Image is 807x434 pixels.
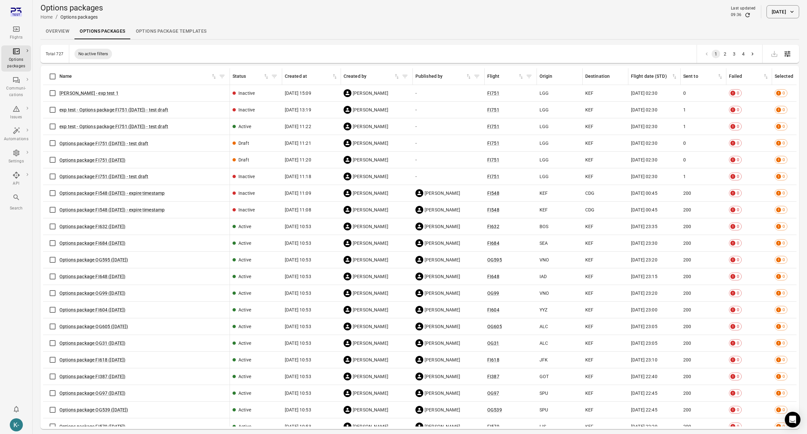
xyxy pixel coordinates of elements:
[585,123,593,130] span: KEF
[269,72,279,81] span: Filter by status
[238,373,251,380] div: Active
[285,73,338,80] span: Created at
[59,73,217,80] span: Name
[487,224,499,229] a: FI632
[285,157,311,163] span: [DATE] 11:20
[4,180,28,187] div: API
[585,240,593,246] span: KEF
[683,323,691,330] span: 200
[353,107,388,113] span: [PERSON_NAME]
[780,124,787,130] span: 0
[585,357,593,363] span: KEF
[1,169,31,189] a: API
[425,273,460,280] span: [PERSON_NAME]
[285,190,311,196] span: [DATE] 11:09
[238,357,251,363] div: Active
[353,240,388,246] span: [PERSON_NAME]
[353,273,388,280] span: [PERSON_NAME]
[731,5,756,12] div: Last updated
[487,324,502,329] a: OG605
[425,290,460,296] span: [PERSON_NAME]
[353,223,388,230] span: [PERSON_NAME]
[59,324,128,329] a: Options package OG605 ([DATE])
[734,240,741,246] span: 0
[353,173,388,180] span: [PERSON_NAME]
[238,140,249,146] div: Draft
[631,273,657,280] span: [DATE] 23:15
[683,140,686,146] span: 0
[585,340,593,346] span: KEF
[683,123,686,130] span: 1
[59,241,126,246] a: Options package FI684 ([DATE])
[59,124,168,129] a: exp test - Options package FI751 ([DATE]) - test draft
[631,73,678,80] span: Flight date (STD)
[285,123,311,130] span: [DATE] 11:22
[415,73,472,80] span: Published by
[353,323,388,330] span: [PERSON_NAME]
[1,125,31,144] a: Automations
[285,307,311,313] span: [DATE] 10:53
[734,207,741,213] span: 0
[238,157,249,163] div: Draft
[285,90,311,96] span: [DATE] 15:09
[683,223,691,230] span: 200
[781,47,794,60] button: Open table configuration
[631,290,657,296] span: [DATE] 23:20
[353,257,388,263] span: [PERSON_NAME]
[353,140,388,146] span: [PERSON_NAME]
[730,50,738,58] button: Go to page 3
[238,257,251,263] div: Active
[734,324,741,330] span: 0
[585,90,593,96] span: KEF
[729,73,769,80] div: Sort by failed in ascending order
[415,123,482,130] div: -
[739,50,748,58] button: Go to page 4
[425,240,460,246] span: [PERSON_NAME]
[780,274,787,280] span: 0
[702,50,757,58] nav: pagination navigation
[731,12,742,18] div: 09:36
[285,73,331,80] div: Created at
[683,207,691,213] span: 200
[59,73,211,80] div: Name
[721,50,729,58] button: Go to page 2
[767,5,799,18] button: [DATE]
[285,73,338,80] div: Sort by created at in ascending order
[487,274,499,279] a: FI648
[425,323,460,330] span: [PERSON_NAME]
[683,240,691,246] span: 200
[683,340,691,346] span: 200
[631,257,657,263] span: [DATE] 23:20
[734,257,741,263] span: 0
[683,290,691,296] span: 200
[40,24,799,39] nav: Local navigation
[238,107,255,113] div: Inactive
[631,140,657,146] span: [DATE] 02:30
[744,12,751,18] button: Refresh data
[540,223,548,230] span: BOS
[585,307,593,313] span: KEF
[734,340,741,346] span: 0
[540,157,549,163] span: LGG
[734,290,741,296] span: 0
[238,173,255,180] div: Inactive
[4,114,28,121] div: Issues
[59,307,126,312] a: Options package FI604 ([DATE])
[487,91,499,96] a: FI751
[683,73,723,80] span: Sent to
[131,24,212,39] a: Options package Templates
[285,223,311,230] span: [DATE] 10:53
[238,190,255,196] div: Inactive
[487,307,499,312] a: FI604
[59,391,125,396] a: Options package OG97 ([DATE])
[734,357,741,363] span: 0
[285,107,311,113] span: [DATE] 13:19
[285,290,311,296] span: [DATE] 10:53
[712,50,720,58] button: page 1
[540,173,549,180] span: LGG
[683,90,686,96] span: 0
[7,416,25,434] button: Kristinn - avilabs
[1,192,31,213] button: Search
[238,323,251,330] div: Active
[425,223,460,230] span: [PERSON_NAME]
